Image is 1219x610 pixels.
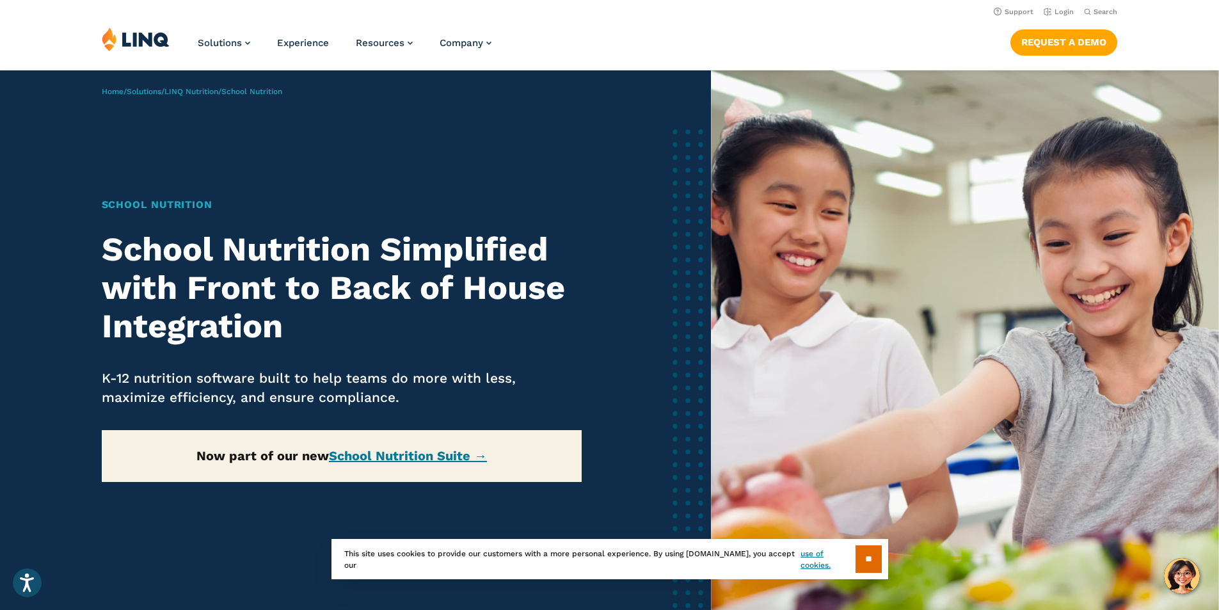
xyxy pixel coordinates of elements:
h2: School Nutrition Simplified with Front to Back of House Integration [102,230,582,345]
button: Open Search Bar [1084,7,1117,17]
span: School Nutrition [221,87,282,96]
a: Home [102,87,123,96]
a: LINQ Nutrition [164,87,218,96]
h1: School Nutrition [102,197,582,213]
span: Solutions [198,37,242,49]
button: Hello, have a question? Let’s chat. [1164,558,1200,594]
nav: Primary Navigation [198,27,491,69]
a: Resources [356,37,413,49]
div: This site uses cookies to provide our customers with a more personal experience. By using [DOMAIN... [331,539,888,579]
a: Support [994,8,1033,16]
nav: Button Navigation [1010,27,1117,55]
strong: Now part of our new [196,448,487,463]
a: Experience [277,37,329,49]
img: LINQ | K‑12 Software [102,27,170,51]
a: Request a Demo [1010,29,1117,55]
p: K-12 nutrition software built to help teams do more with less, maximize efficiency, and ensure co... [102,369,582,407]
span: / / / [102,87,282,96]
span: Search [1094,8,1117,16]
a: use of cookies. [801,548,855,571]
a: Company [440,37,491,49]
a: School Nutrition Suite → [329,448,487,463]
span: Company [440,37,483,49]
a: Solutions [127,87,161,96]
span: Resources [356,37,404,49]
a: Solutions [198,37,250,49]
a: Login [1044,8,1074,16]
